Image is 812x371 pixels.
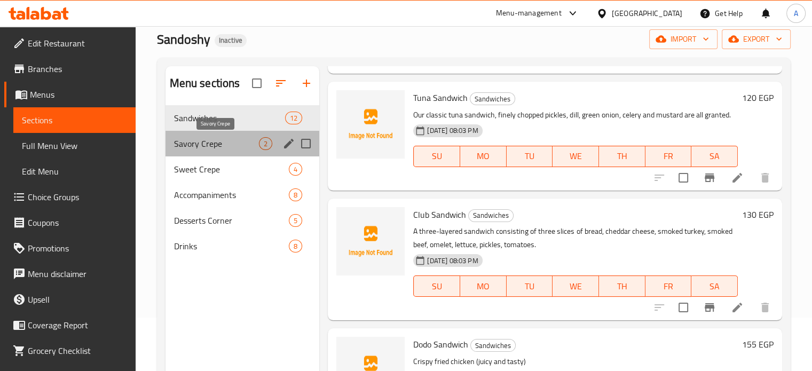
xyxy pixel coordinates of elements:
[174,188,289,201] div: Accompaniments
[170,75,240,91] h2: Menu sections
[742,337,774,352] h6: 155 EGP
[246,72,268,94] span: Select all sections
[413,207,466,223] span: Club Sandwich
[13,133,136,159] a: Full Menu View
[28,319,127,331] span: Coverage Report
[174,112,286,124] span: Sandwiches
[645,275,692,297] button: FR
[413,336,468,352] span: Dodo Sandwich
[507,275,553,297] button: TU
[4,30,136,56] a: Edit Restaurant
[697,165,722,191] button: Branch-specific-item
[413,275,460,297] button: SU
[413,108,738,122] p: Our classic tuna sandwich, finely chopped pickles, dill, green onion, celery and mustard are all ...
[28,216,127,229] span: Coupons
[22,165,127,178] span: Edit Menu
[28,344,127,357] span: Grocery Checklist
[691,146,738,167] button: SA
[418,279,456,294] span: SU
[658,33,709,46] span: import
[289,188,302,201] div: items
[165,101,320,263] nav: Menu sections
[553,146,599,167] button: WE
[731,171,744,184] a: Edit menu item
[4,82,136,107] a: Menus
[696,148,734,164] span: SA
[28,242,127,255] span: Promotions
[165,182,320,208] div: Accompaniments8
[553,275,599,297] button: WE
[649,29,718,49] button: import
[645,146,692,167] button: FR
[215,34,247,47] div: Inactive
[413,355,738,368] p: Crispy fried chicken (juicy and tasty)
[469,209,513,222] span: Sandwiches
[697,295,722,320] button: Branch-specific-item
[423,125,482,136] span: [DATE] 08:03 PM
[4,210,136,235] a: Coupons
[413,90,468,106] span: Tuna Sandwich
[413,225,738,251] p: A three-layered sandwich consisting of three slices of bread, cheddar cheese, smoked turkey, smok...
[28,293,127,306] span: Upsell
[289,214,302,227] div: items
[464,279,502,294] span: MO
[165,208,320,233] div: Desserts Corner5
[165,156,320,182] div: Sweet Crepe4
[418,148,456,164] span: SU
[413,146,460,167] button: SU
[511,148,549,164] span: TU
[752,295,778,320] button: delete
[507,146,553,167] button: TU
[470,339,516,352] div: Sandwiches
[28,191,127,203] span: Choice Groups
[672,296,695,319] span: Select to update
[599,275,645,297] button: TH
[603,279,641,294] span: TH
[731,301,744,314] a: Edit menu item
[174,240,289,252] span: Drinks
[794,7,798,19] span: A
[4,338,136,364] a: Grocery Checklist
[603,148,641,164] span: TH
[742,90,774,105] h6: 120 EGP
[460,146,507,167] button: MO
[612,7,682,19] div: [GEOGRAPHIC_DATA]
[289,241,302,251] span: 8
[13,107,136,133] a: Sections
[4,56,136,82] a: Branches
[215,36,247,45] span: Inactive
[4,312,136,338] a: Coverage Report
[496,7,562,20] div: Menu-management
[470,92,515,105] div: Sandwiches
[286,113,302,123] span: 12
[285,112,302,124] div: items
[289,216,302,226] span: 5
[464,148,502,164] span: MO
[165,233,320,259] div: Drinks8
[289,163,302,176] div: items
[174,163,289,176] span: Sweet Crepe
[470,93,515,105] span: Sandwiches
[752,165,778,191] button: delete
[4,287,136,312] a: Upsell
[468,209,514,222] div: Sandwiches
[336,207,405,275] img: Club Sandwich
[30,88,127,101] span: Menus
[289,190,302,200] span: 8
[423,256,482,266] span: [DATE] 08:03 PM
[174,214,289,227] span: Desserts Corner
[268,70,294,96] span: Sort sections
[22,139,127,152] span: Full Menu View
[599,146,645,167] button: TH
[28,37,127,50] span: Edit Restaurant
[22,114,127,127] span: Sections
[672,167,695,189] span: Select to update
[157,27,210,51] span: Sandoshy
[289,240,302,252] div: items
[336,90,405,159] img: Tuna Sandwich
[174,137,259,150] span: Savory Crepe
[13,159,136,184] a: Edit Menu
